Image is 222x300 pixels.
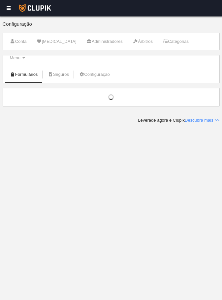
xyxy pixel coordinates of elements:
span: Menu [10,55,21,60]
div: Configuração [3,21,220,33]
a: Conta [6,37,30,46]
a: [MEDICAL_DATA] [33,37,80,46]
a: Seguros [44,70,73,79]
a: Categorias [159,37,192,46]
a: Árbitros [129,37,156,46]
a: Menu [6,53,29,63]
img: Clupik [19,4,51,12]
div: Carregando [10,94,213,100]
a: Configuração [75,70,113,79]
a: Descubra mais >> [185,118,220,123]
a: Formulários [6,70,42,79]
div: Leverade agora é Clupik [138,117,219,123]
a: Administradores [83,37,126,46]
